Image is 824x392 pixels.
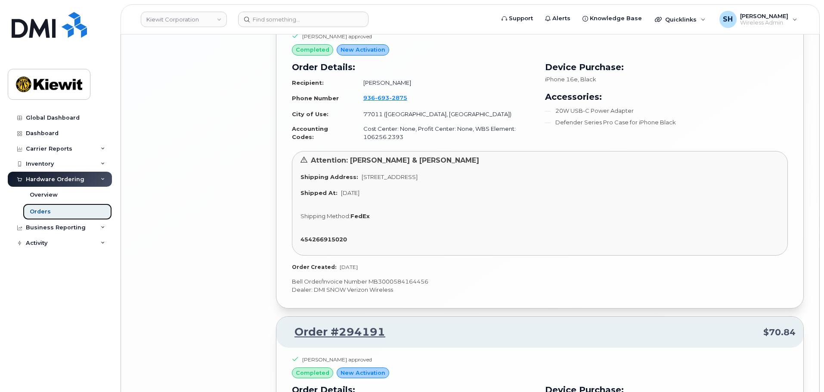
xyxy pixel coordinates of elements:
div: [PERSON_NAME] approved [302,356,372,363]
a: 9366932875 [363,94,418,101]
span: [DATE] [340,264,358,270]
strong: Shipping Address: [300,173,358,180]
span: 2875 [389,94,407,101]
iframe: Messenger Launcher [787,355,818,386]
a: Kiewit Corporation [141,12,227,27]
span: completed [296,369,329,377]
strong: FedEx [350,213,370,219]
span: iPhone 16e [545,76,578,83]
strong: Phone Number [292,95,339,102]
strong: 454266915020 [300,236,347,243]
div: Quicklinks [649,11,712,28]
div: Sharon Henry [713,11,803,28]
h3: Device Purchase: [545,61,788,74]
a: 454266915020 [300,236,350,243]
p: Dealer: DMI SNOW Verizon Wireless [292,286,788,294]
span: Shipping Method: [300,213,350,219]
strong: Order Created: [292,264,336,270]
span: [DATE] [341,189,359,196]
p: Bell Order/Invoice Number MB3000584164456 [292,278,788,286]
li: Defender Series Pro Case for iPhone Black [545,118,788,127]
span: 693 [375,94,389,101]
h3: Order Details: [292,61,535,74]
span: , Black [578,76,596,83]
span: Support [509,14,533,23]
td: Cost Center: None, Profit Center: None, WBS Element: 106256.2393 [356,121,535,144]
span: [PERSON_NAME] [740,12,788,19]
div: [PERSON_NAME] approved [302,33,372,40]
a: Knowledge Base [576,10,648,27]
span: New Activation [341,369,385,377]
h3: Accessories: [545,90,788,103]
strong: Accounting Codes: [292,125,328,140]
span: 936 [363,94,407,101]
span: Attention: [PERSON_NAME] & [PERSON_NAME] [311,156,479,164]
span: completed [296,46,329,54]
li: 20W USB-C Power Adapter [545,107,788,115]
a: Order #294191 [284,324,385,340]
strong: Shipped At: [300,189,338,196]
span: SH [723,14,733,25]
strong: City of Use: [292,111,328,117]
strong: Recipient: [292,79,324,86]
span: [STREET_ADDRESS] [362,173,418,180]
a: Alerts [539,10,576,27]
span: Alerts [552,14,570,23]
span: Knowledge Base [590,14,642,23]
td: 77011 ([GEOGRAPHIC_DATA], [GEOGRAPHIC_DATA]) [356,107,535,122]
td: [PERSON_NAME] [356,75,535,90]
input: Find something... [238,12,369,27]
span: Wireless Admin [740,19,788,26]
span: $70.84 [763,326,796,339]
span: New Activation [341,46,385,54]
a: Support [496,10,539,27]
span: Quicklinks [665,16,697,23]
